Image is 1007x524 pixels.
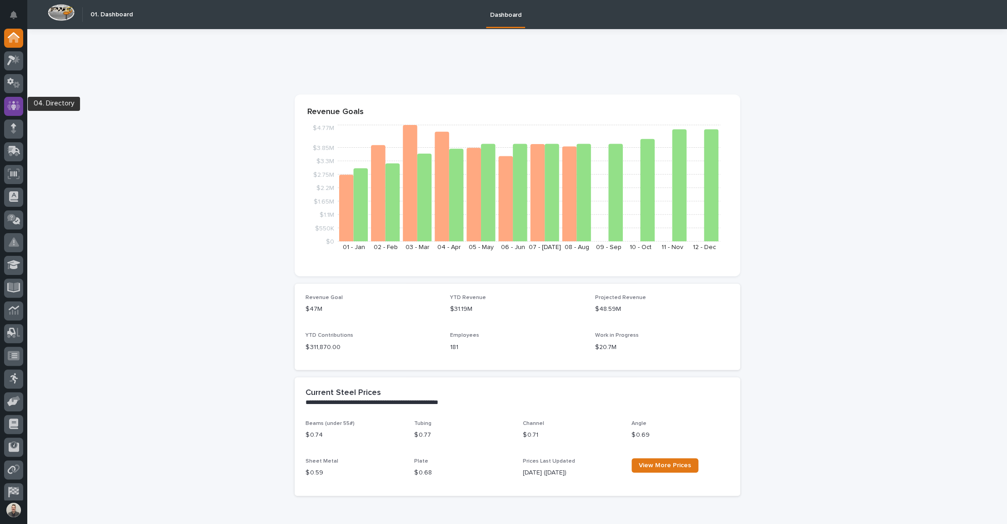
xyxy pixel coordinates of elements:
div: Notifications [11,11,23,25]
tspan: $0 [326,239,334,245]
span: Employees [450,333,479,338]
span: Prices Last Updated [523,459,575,464]
p: $ 0.77 [414,430,512,440]
tspan: $2.75M [313,171,334,178]
p: $ 311,870.00 [306,343,440,352]
tspan: $550K [315,225,334,231]
a: View More Prices [631,458,698,473]
span: Tubing [414,421,431,426]
h2: Current Steel Prices [306,388,381,398]
span: Beams (under 55#) [306,421,355,426]
p: $ 0.68 [414,468,512,478]
p: $20.7M [595,343,729,352]
p: $47M [306,304,440,314]
text: 02 - Feb [373,244,397,250]
p: $48.59M [595,304,729,314]
p: $ 0.71 [523,430,621,440]
tspan: $1.65M [313,198,334,205]
span: YTD Contributions [306,333,353,338]
p: [DATE] ([DATE]) [523,468,621,478]
text: 01 - Jan [342,244,365,250]
span: Plate [414,459,428,464]
p: $ 0.59 [306,468,403,478]
text: 03 - Mar [405,244,429,250]
span: Channel [523,421,544,426]
tspan: $3.3M [316,158,334,165]
text: 06 - Jun [501,244,525,250]
text: 04 - Apr [437,244,461,250]
tspan: $1.1M [319,212,334,218]
text: 09 - Sep [596,244,621,250]
tspan: $2.2M [316,185,334,191]
text: 08 - Aug [564,244,589,250]
span: Sheet Metal [306,459,338,464]
span: Revenue Goal [306,295,343,300]
button: users-avatar [4,500,23,519]
tspan: $4.77M [312,125,334,131]
p: $ 0.69 [631,430,729,440]
span: Work in Progress [595,333,639,338]
span: Angle [631,421,646,426]
text: 11 - Nov [661,244,683,250]
text: 10 - Oct [629,244,651,250]
p: $31.19M [450,304,584,314]
h2: 01. Dashboard [90,11,133,19]
tspan: $3.85M [312,145,334,151]
text: 07 - [DATE] [528,244,561,250]
button: Notifications [4,5,23,25]
img: Workspace Logo [48,4,75,21]
span: View More Prices [639,462,691,469]
p: 181 [450,343,584,352]
p: $ 0.74 [306,430,403,440]
span: YTD Revenue [450,295,486,300]
text: 05 - May [468,244,493,250]
p: Revenue Goals [307,107,727,117]
span: Projected Revenue [595,295,646,300]
text: 12 - Dec [692,244,716,250]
